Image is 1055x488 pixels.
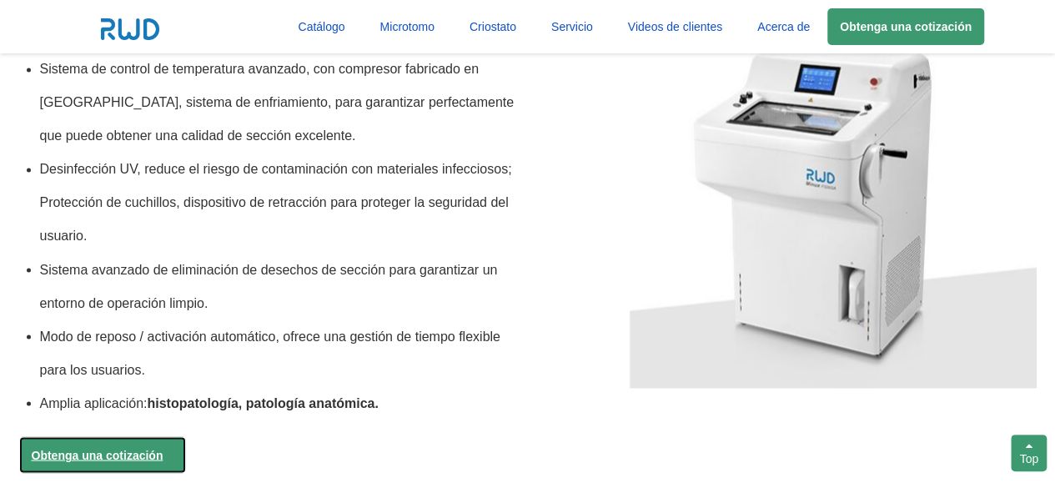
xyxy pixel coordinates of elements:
li: Sistema de control de temperatura avanzado, con compresor fabricado en [GEOGRAPHIC_DATA], sistema... [40,53,528,153]
div: Top [1011,435,1047,471]
li: Desinfección UV, reduce el riesgo de contaminación con materiales infecciosos; Protección de cuch... [40,153,528,253]
a: Obtenga una cotización [827,8,984,45]
b: histopatología, patología anatómica. [147,395,378,410]
li: Sistema avanzado de eliminación de desechos de sección para garantizar un entorno de operación li... [40,253,528,319]
li: Amplia aplicación: [40,386,528,420]
li: Modo de reposo / activación automático, ofrece una gestión de tiempo flexible para los usuarios. [40,319,528,386]
a: Obtenga una cotización [19,436,186,473]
